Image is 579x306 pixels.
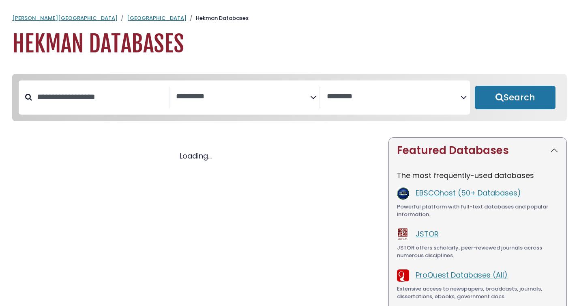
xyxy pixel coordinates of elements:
[397,170,558,181] p: The most frequently-used databases
[475,86,555,109] button: Submit for Search Results
[327,93,461,101] textarea: Search
[416,229,439,239] a: JSTOR
[12,74,567,121] nav: Search filters
[397,244,558,260] div: JSTOR offers scholarly, peer-reviewed journals across numerous disciplines.
[12,30,567,58] h1: Hekman Databases
[416,188,521,198] a: EBSCOhost (50+ Databases)
[397,285,558,301] div: Extensive access to newspapers, broadcasts, journals, dissertations, ebooks, government docs.
[12,14,567,22] nav: breadcrumb
[12,14,118,22] a: [PERSON_NAME][GEOGRAPHIC_DATA]
[176,93,310,101] textarea: Search
[12,150,379,161] div: Loading...
[127,14,187,22] a: [GEOGRAPHIC_DATA]
[32,90,169,104] input: Search database by title or keyword
[187,14,249,22] li: Hekman Databases
[389,138,566,163] button: Featured Databases
[416,270,508,280] a: ProQuest Databases (All)
[397,203,558,219] div: Powerful platform with full-text databases and popular information.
